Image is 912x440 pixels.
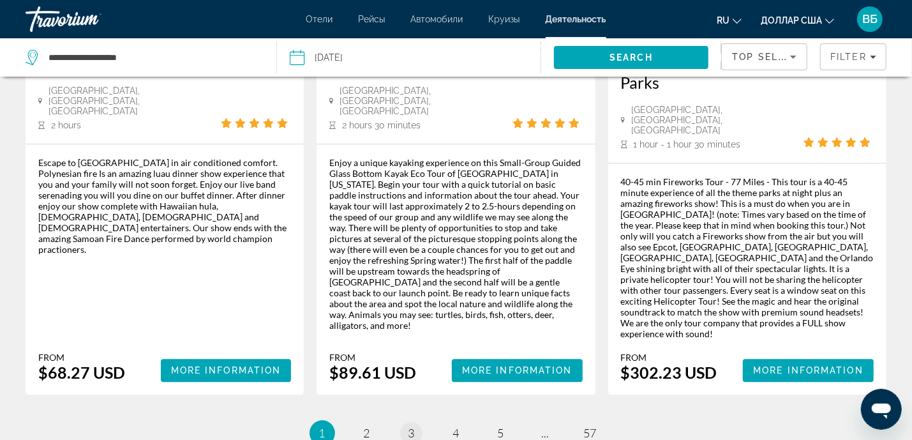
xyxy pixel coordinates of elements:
a: Деятельность [546,14,606,24]
a: Автомобили [411,14,463,24]
span: [GEOGRAPHIC_DATA], [GEOGRAPHIC_DATA], [GEOGRAPHIC_DATA] [340,86,512,116]
button: Изменить валюту [761,11,834,29]
span: Search [609,52,653,63]
div: Enjoy a unique kayaking experience on this Small-Group Guided Glass Bottom Kayak Eco Tour of [GEO... [329,157,582,331]
button: More Information [161,359,292,382]
font: ВБ [862,12,878,26]
div: Escape to [GEOGRAPHIC_DATA] in air conditioned comfort. Polynesian fire Is an amazing luau dinner... [38,157,291,255]
span: ... [542,426,549,440]
span: More Information [171,365,281,376]
span: [GEOGRAPHIC_DATA], [GEOGRAPHIC_DATA], [GEOGRAPHIC_DATA] [49,86,221,116]
div: $68.27 USD [38,363,125,382]
span: More Information [462,365,572,376]
span: 3 [408,426,415,440]
span: [GEOGRAPHIC_DATA], [GEOGRAPHIC_DATA], [GEOGRAPHIC_DATA] [631,105,804,135]
div: From [329,352,416,363]
a: Отели [306,14,333,24]
button: [DATE]Date: Oct 29, 2025 [290,38,541,77]
div: From [621,352,717,363]
button: More Information [743,359,874,382]
button: Изменить язык [717,11,742,29]
button: Filters [820,43,886,70]
span: 4 [453,426,460,440]
div: $302.23 USD [621,363,717,382]
div: $89.61 USD [329,363,416,382]
span: Filter [830,52,867,62]
span: 2 [364,426,370,440]
span: 2 hours [51,120,81,130]
div: 40-45 min Fireworks Tour - 77 Miles - This tour is a 40-45 minute experience of all the theme par... [621,176,874,339]
mat-select: Sort by [732,49,796,64]
button: More Information [452,359,583,382]
a: Круизы [489,14,520,24]
span: More Information [753,365,863,376]
span: 5 [498,426,504,440]
span: 2 hours 30 minutes [342,120,421,130]
button: Меню пользователя [853,6,886,33]
iframe: Кнопка запуска окна обмена сообщениями [861,389,902,430]
div: From [38,352,125,363]
span: 57 [584,426,597,440]
span: 1 hour - 1 hour 30 minutes [634,139,741,149]
button: Search [554,46,709,69]
input: Search destination [47,48,257,67]
span: Top Sellers [732,52,805,62]
a: Травориум [26,3,153,36]
font: ru [717,15,729,26]
font: доллар США [761,15,822,26]
span: 1 [319,426,325,440]
a: Рейсы [359,14,385,24]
